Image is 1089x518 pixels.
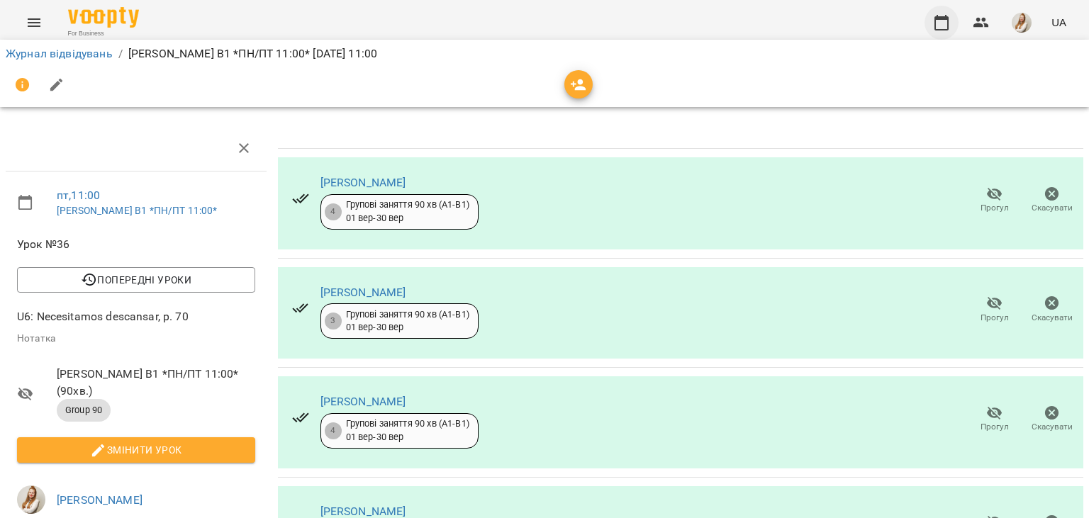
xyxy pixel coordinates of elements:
button: Menu [17,6,51,40]
button: Змінити урок [17,437,255,463]
span: Скасувати [1032,312,1073,324]
a: пт , 11:00 [57,188,100,202]
div: 4 [325,203,342,220]
li: / [118,45,123,62]
a: [PERSON_NAME] [320,286,406,299]
p: U6: Necesitamos descansar, p. 70 [17,308,255,325]
nav: breadcrumb [6,45,1083,62]
span: Скасувати [1032,421,1073,433]
button: Попередні уроки [17,267,255,293]
button: Скасувати [1023,181,1080,220]
div: Групові заняття 90 хв (А1-В1) 01 вер - 30 вер [346,308,469,334]
a: [PERSON_NAME] [320,505,406,518]
p: Нотатка [17,332,255,346]
button: Прогул [966,400,1023,439]
button: Скасувати [1023,290,1080,330]
span: Урок №36 [17,236,255,253]
span: [PERSON_NAME] В1 *ПН/ПТ 11:00* ( 90 хв. ) [57,366,255,399]
span: Змінити урок [28,441,244,458]
span: Group 90 [57,404,111,417]
a: [PERSON_NAME] [320,395,406,408]
a: [PERSON_NAME] В1 *ПН/ПТ 11:00* [57,205,217,216]
span: Попередні уроки [28,271,244,288]
div: 3 [325,313,342,330]
img: Voopty Logo [68,7,139,28]
p: [PERSON_NAME] В1 *ПН/ПТ 11:00* [DATE] 11:00 [128,45,377,62]
img: db46d55e6fdf8c79d257263fe8ff9f52.jpeg [1012,13,1032,33]
div: Групові заняття 90 хв (А1-В1) 01 вер - 30 вер [346,198,469,225]
span: UA [1051,15,1066,30]
span: Прогул [981,202,1009,214]
img: db46d55e6fdf8c79d257263fe8ff9f52.jpeg [17,485,45,514]
button: Прогул [966,181,1023,220]
div: 4 [325,422,342,439]
button: UA [1046,9,1072,35]
a: [PERSON_NAME] [320,176,406,189]
span: Прогул [981,312,1009,324]
span: Скасувати [1032,202,1073,214]
div: Групові заняття 90 хв (А1-В1) 01 вер - 30 вер [346,417,469,444]
a: [PERSON_NAME] [57,493,143,507]
span: Прогул [981,421,1009,433]
span: For Business [68,29,139,38]
button: Прогул [966,290,1023,330]
button: Скасувати [1023,400,1080,439]
a: Журнал відвідувань [6,47,113,60]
